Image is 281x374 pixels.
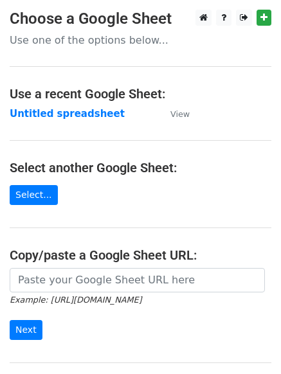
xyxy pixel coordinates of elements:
[10,86,271,102] h4: Use a recent Google Sheet:
[10,33,271,47] p: Use one of the options below...
[10,185,58,205] a: Select...
[10,10,271,28] h3: Choose a Google Sheet
[10,295,141,305] small: Example: [URL][DOMAIN_NAME]
[10,160,271,175] h4: Select another Google Sheet:
[217,312,281,374] iframe: Chat Widget
[10,268,265,292] input: Paste your Google Sheet URL here
[158,108,190,120] a: View
[170,109,190,119] small: View
[10,320,42,340] input: Next
[10,247,271,263] h4: Copy/paste a Google Sheet URL:
[10,108,125,120] a: Untitled spreadsheet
